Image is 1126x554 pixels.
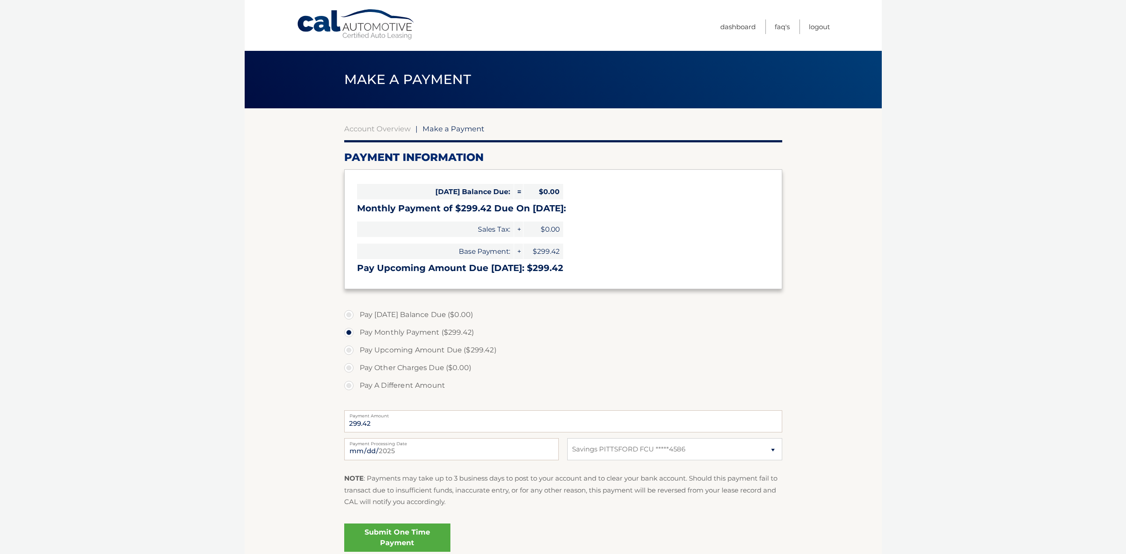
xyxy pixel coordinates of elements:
label: Pay A Different Amount [344,377,782,394]
span: Sales Tax: [357,222,514,237]
h3: Pay Upcoming Amount Due [DATE]: $299.42 [357,263,769,274]
span: Make a Payment [344,71,471,88]
h3: Monthly Payment of $299.42 Due On [DATE]: [357,203,769,214]
label: Pay Other Charges Due ($0.00) [344,359,782,377]
a: Logout [809,19,830,34]
span: [DATE] Balance Due: [357,184,514,199]
label: Payment Amount [344,410,782,417]
a: Cal Automotive [296,9,416,40]
label: Pay [DATE] Balance Due ($0.00) [344,306,782,324]
a: Submit One Time Payment [344,523,450,552]
h2: Payment Information [344,151,782,164]
span: Base Payment: [357,244,514,259]
span: $0.00 [523,184,563,199]
span: + [514,244,523,259]
strong: NOTE [344,474,364,482]
span: $299.42 [523,244,563,259]
span: = [514,184,523,199]
span: $0.00 [523,222,563,237]
span: Make a Payment [423,124,484,133]
span: + [514,222,523,237]
a: Account Overview [344,124,411,133]
label: Payment Processing Date [344,438,559,445]
input: Payment Amount [344,410,782,432]
a: FAQ's [775,19,790,34]
label: Pay Monthly Payment ($299.42) [344,324,782,341]
p: : Payments may take up to 3 business days to post to your account and to clear your bank account.... [344,473,782,508]
input: Payment Date [344,438,559,460]
span: | [415,124,418,133]
label: Pay Upcoming Amount Due ($299.42) [344,341,782,359]
a: Dashboard [720,19,756,34]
